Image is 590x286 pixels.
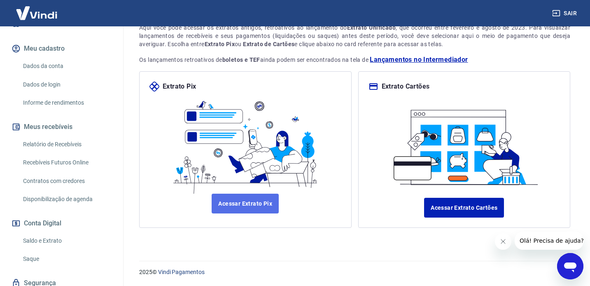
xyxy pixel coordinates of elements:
a: Vindi Pagamentos [158,269,205,275]
p: Os lançamentos retroativos de ainda podem ser encontrados na tela de [139,55,570,65]
a: Saque [20,251,113,267]
a: Dados da conta [20,58,113,75]
a: Saldo e Extrato [20,232,113,249]
a: Relatório de Recebíveis [20,136,113,153]
iframe: Botão para abrir a janela de mensagens [557,253,583,279]
strong: Extrato Pix [205,41,235,47]
a: Dados de login [20,76,113,93]
p: 2025 © [139,268,570,277]
a: Acessar Extrato Cartões [424,198,504,218]
span: Olá! Precisa de ajuda? [5,6,69,12]
a: Contratos com credores [20,173,113,190]
a: Disponibilização de agenda [20,191,113,208]
p: Extrato Cartões [382,82,430,91]
div: Aqui você pode acessar os extratos antigos, retroativos ao lançamento do , que ocorreu entre feve... [139,23,570,48]
a: Lançamentos no Intermediador [370,55,468,65]
p: Extrato Pix [163,82,196,91]
img: Vindi [10,0,63,26]
button: Meu cadastro [10,40,113,58]
strong: Extrato de Cartões [243,41,294,47]
img: ilustrapix.38d2ed8fdf785898d64e9b5bf3a9451d.svg [169,91,322,194]
strong: boletos e TEF [222,56,260,63]
button: Conta Digital [10,214,113,232]
img: ilustracard.1447bf24807628a904eb562bb34ea6f9.svg [387,101,541,188]
a: Informe de rendimentos [20,94,113,111]
a: Acessar Extrato Pix [212,194,279,213]
button: Sair [550,6,580,21]
iframe: Fechar mensagem [495,233,511,250]
strong: Extrato Unificado [347,24,396,31]
a: Recebíveis Futuros Online [20,154,113,171]
button: Meus recebíveis [10,118,113,136]
iframe: Mensagem da empresa [515,232,583,250]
